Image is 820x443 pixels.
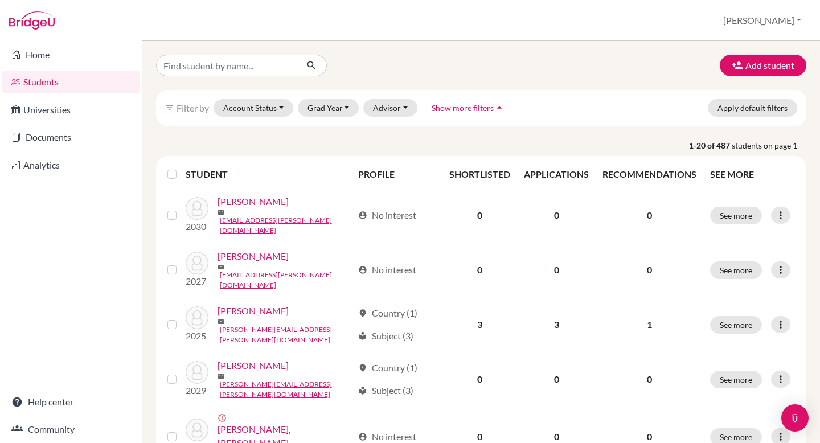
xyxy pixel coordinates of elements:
p: 2025 [186,329,208,343]
span: account_circle [358,211,367,220]
th: APPLICATIONS [517,161,596,188]
span: location_on [358,363,367,372]
span: account_circle [358,265,367,274]
a: Help center [2,391,140,413]
p: 1 [602,318,696,331]
td: 0 [442,352,517,407]
th: PROFILE [351,161,442,188]
td: 0 [517,352,596,407]
div: Subject (3) [358,384,413,397]
span: mail [218,209,224,216]
a: [PERSON_NAME] [218,304,289,318]
span: local_library [358,386,367,395]
button: [PERSON_NAME] [718,10,806,31]
td: 3 [517,297,596,352]
a: Documents [2,126,140,149]
td: 3 [442,297,517,352]
i: arrow_drop_up [494,102,505,113]
p: 2029 [186,384,208,397]
img: Aleman, Renee [186,361,208,384]
div: Subject (3) [358,329,413,343]
a: [EMAIL_ADDRESS][PERSON_NAME][DOMAIN_NAME] [220,215,354,236]
img: Bridge-U [9,11,55,30]
p: 2027 [186,274,208,288]
td: 0 [517,243,596,297]
a: [EMAIL_ADDRESS][PERSON_NAME][DOMAIN_NAME] [220,270,354,290]
input: Find student by name... [156,55,297,76]
p: 0 [602,263,696,277]
span: location_on [358,309,367,318]
div: Country (1) [358,361,417,375]
td: 0 [517,188,596,243]
img: Alcaraz, MeiLin [186,252,208,274]
th: SEE MORE [703,161,802,188]
p: 2030 [186,220,208,233]
button: Apply default filters [708,99,797,117]
div: Open Intercom Messenger [781,404,809,432]
p: 0 [602,208,696,222]
img: Andersen-Marskar, Olida Marie [186,419,208,441]
a: Community [2,418,140,441]
a: [PERSON_NAME] [218,249,289,263]
span: mail [218,318,224,325]
button: Grad Year [298,99,359,117]
span: local_library [358,331,367,341]
a: [PERSON_NAME] [218,359,289,372]
th: STUDENT [186,161,352,188]
span: students on page 1 [732,140,806,151]
span: account_circle [358,432,367,441]
p: 0 [602,372,696,386]
img: Akolkar, Aisha [186,197,208,220]
a: [PERSON_NAME] [218,195,289,208]
a: [PERSON_NAME][EMAIL_ADDRESS][PERSON_NAME][DOMAIN_NAME] [220,379,354,400]
a: Students [2,71,140,93]
button: Account Status [214,99,293,117]
div: No interest [358,208,416,222]
td: 0 [442,243,517,297]
img: Alcaraz, YaQi [186,306,208,329]
a: Universities [2,99,140,121]
a: Home [2,43,140,66]
span: mail [218,373,224,380]
td: 0 [442,188,517,243]
button: See more [710,207,762,224]
strong: 1-20 of 487 [689,140,732,151]
span: Show more filters [432,103,494,113]
span: mail [218,264,224,270]
div: Country (1) [358,306,417,320]
button: Show more filtersarrow_drop_up [422,99,515,117]
a: [PERSON_NAME][EMAIL_ADDRESS][PERSON_NAME][DOMAIN_NAME] [220,325,354,345]
span: error_outline [218,413,229,423]
button: See more [710,261,762,279]
th: RECOMMENDATIONS [596,161,703,188]
span: Filter by [177,102,209,113]
a: Analytics [2,154,140,177]
button: Advisor [363,99,417,117]
div: No interest [358,263,416,277]
button: See more [710,316,762,334]
i: filter_list [165,103,174,112]
button: See more [710,371,762,388]
th: SHORTLISTED [442,161,517,188]
button: Add student [720,55,806,76]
